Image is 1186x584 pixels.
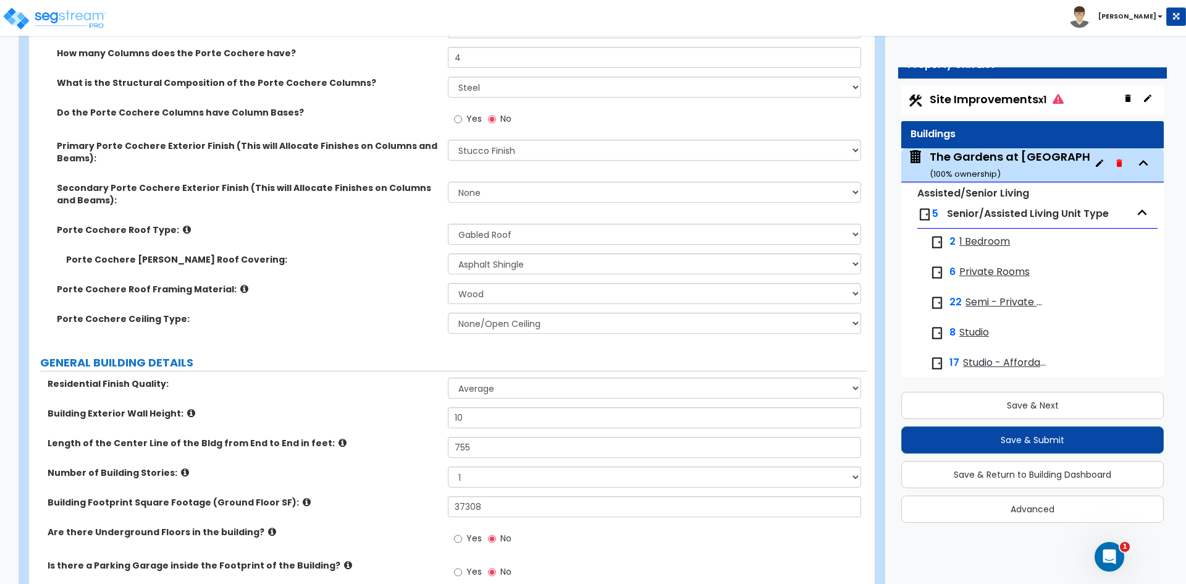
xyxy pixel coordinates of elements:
[930,168,1001,180] small: ( 100 % ownership)
[2,6,107,31] img: logo_pro_r.png
[901,426,1164,454] button: Save & Submit
[907,149,1090,180] span: The Gardens at Paulding
[1095,542,1124,572] iframe: Intercom live chat
[930,295,944,310] img: door.png
[57,224,439,236] label: Porte Cochere Roof Type:
[965,295,1048,310] span: Semi - Private Rooms
[930,235,944,250] img: door.png
[240,284,248,294] i: click for more info!
[181,468,189,477] i: click for more info!
[959,235,1010,249] span: 1 Bedroom
[339,438,347,447] i: click for more info!
[930,326,944,341] img: door.png
[57,182,439,206] label: Secondary Porte Cochere Exterior Finish (This will Allocate Finishes on Columns and Beams):
[187,408,195,418] i: click for more info!
[66,253,439,266] label: Porte Cochere [PERSON_NAME] Roof Covering:
[57,140,439,164] label: Primary Porte Cochere Exterior Finish (This will Allocate Finishes on Columns and Beams):
[48,378,439,390] label: Residential Finish Quality:
[183,225,191,234] i: click for more info!
[930,149,1148,180] div: The Gardens at [GEOGRAPHIC_DATA]
[466,112,482,125] span: Yes
[488,112,496,126] input: No
[1120,542,1130,552] span: 1
[917,207,932,222] img: door.png
[48,407,439,420] label: Building Exterior Wall Height:
[959,326,989,340] span: Studio
[57,47,439,59] label: How many Columns does the Porte Cochere have?
[949,356,959,370] span: 17
[949,265,956,279] span: 6
[930,265,944,280] img: door.png
[57,283,439,295] label: Porte Cochere Roof Framing Material:
[949,235,956,249] span: 2
[268,527,276,536] i: click for more info!
[947,206,1109,221] span: Senior/Assisted Living Unit Type
[917,186,1029,200] small: Assisted/Senior Living
[344,561,352,570] i: click for more info!
[500,532,511,544] span: No
[1069,6,1090,28] img: avatar.png
[932,206,938,221] span: 5
[500,112,511,125] span: No
[901,461,1164,488] button: Save & Return to Building Dashboard
[930,91,1064,107] span: Site Improvements
[963,356,1048,370] span: Studio - Affordable
[48,437,439,449] label: Length of the Center Line of the Bldg from End to End in feet:
[303,497,311,507] i: click for more info!
[1098,12,1156,21] b: [PERSON_NAME]
[454,112,462,126] input: Yes
[48,559,439,572] label: Is there a Parking Garage inside the Footprint of the Building?
[959,265,1030,279] span: Private Rooms
[454,565,462,579] input: Yes
[930,356,944,371] img: door.png
[48,526,439,538] label: Are there Underground Floors in the building?
[1038,93,1046,106] small: x1
[57,106,439,119] label: Do the Porte Cochere Columns have Column Bases?
[466,565,482,578] span: Yes
[40,355,867,371] label: GENERAL BUILDING DETAILS
[949,326,956,340] span: 8
[466,532,482,544] span: Yes
[907,149,923,165] img: building.svg
[901,496,1164,523] button: Advanced
[907,93,923,109] img: Construction.png
[57,313,439,325] label: Porte Cochere Ceiling Type:
[901,392,1164,419] button: Save & Next
[48,496,439,509] label: Building Footprint Square Footage (Ground Floor SF):
[48,467,439,479] label: Number of Building Stories:
[57,77,439,89] label: What is the Structural Composition of the Porte Cochere Columns?
[911,127,1154,142] div: Buildings
[488,532,496,546] input: No
[454,532,462,546] input: Yes
[949,295,962,310] span: 22
[500,565,511,578] span: No
[488,565,496,579] input: No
